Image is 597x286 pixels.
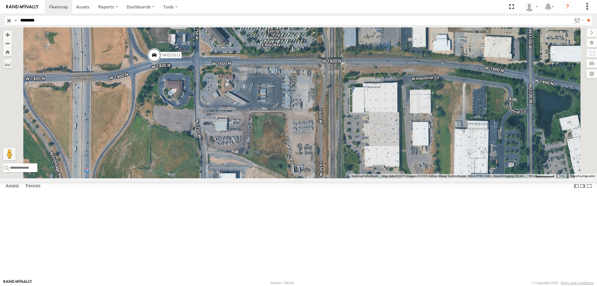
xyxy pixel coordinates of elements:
[270,281,294,285] div: Version: 306.00
[586,182,592,191] label: Hide Summary Table
[570,174,595,178] a: Report a map error
[382,174,525,178] span: Map data ©2025 Imagery ©2025 Airbus, Maxar Technologies, USDA/FPAC/GEO, Vexcel Imaging US, Inc.
[559,175,566,177] a: Terms (opens in new tab)
[13,16,18,25] label: Search Query
[3,148,16,160] button: Drag Pegman onto the map to open Street View
[3,30,12,39] button: Zoom in
[3,280,32,286] a: Visit our Website
[3,59,12,68] label: Measure
[527,174,556,178] button: Map Scale: 50 m per 55 pixels
[586,69,597,78] label: Map Settings
[573,182,580,191] label: Dock Summary Table to the Left
[532,281,594,285] div: © Copyright 2025 -
[351,174,378,178] button: Keyboard shortcuts
[23,182,44,190] label: Fences
[561,281,594,285] a: Terms and Conditions
[572,16,585,25] label: Search Filter Options
[522,2,540,12] div: Zulema McIntosch
[529,174,536,178] span: 50 m
[2,182,22,190] label: Assets
[562,2,572,12] i: ?
[6,5,39,9] img: rand-logo.svg
[162,53,180,57] span: NHZ13111
[3,39,12,48] button: Zoom out
[3,48,12,56] button: Zoom Home
[580,182,586,191] label: Dock Summary Table to the Right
